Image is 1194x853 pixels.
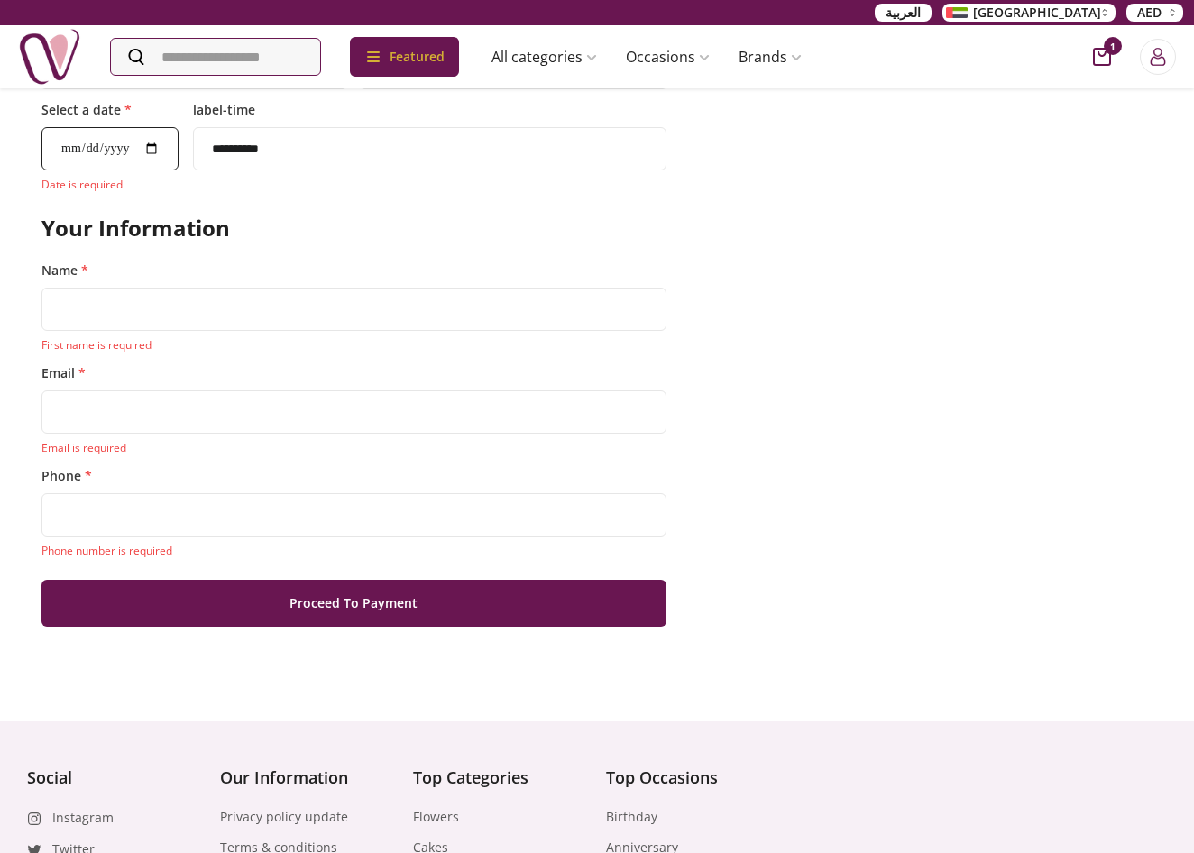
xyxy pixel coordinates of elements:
[606,765,781,790] h4: Top Occasions
[1104,37,1122,55] span: 1
[41,367,666,380] label: Email
[724,39,816,75] a: Brands
[946,7,968,18] img: Arabic_dztd3n.png
[41,544,666,558] p: Phone number is required
[41,580,666,627] button: Proceed To Payment
[41,470,666,482] label: Phone
[41,104,179,116] label: Select a date
[1140,39,1176,75] button: Login
[41,214,666,243] h2: Your Information
[18,25,81,88] img: Nigwa-uae-gifts
[41,441,666,455] p: Email is required
[220,808,348,826] a: Privacy policy update
[973,4,1101,22] span: [GEOGRAPHIC_DATA]
[220,765,395,790] h4: Our Information
[413,765,588,790] h4: Top Categories
[41,338,666,353] p: First name is required
[942,4,1116,22] button: [GEOGRAPHIC_DATA]
[52,809,114,827] a: Instagram
[606,808,657,826] a: Birthday
[27,765,202,790] h4: Social
[1093,48,1111,66] button: cart-button
[41,178,179,192] p: Date is required
[413,808,459,826] a: Flowers
[1137,4,1162,22] span: AED
[886,4,921,22] span: العربية
[193,104,666,116] label: label-time
[1126,4,1183,22] button: AED
[611,39,724,75] a: Occasions
[477,39,611,75] a: All categories
[111,39,320,75] input: Search
[350,37,459,77] div: Featured
[41,264,666,277] label: Name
